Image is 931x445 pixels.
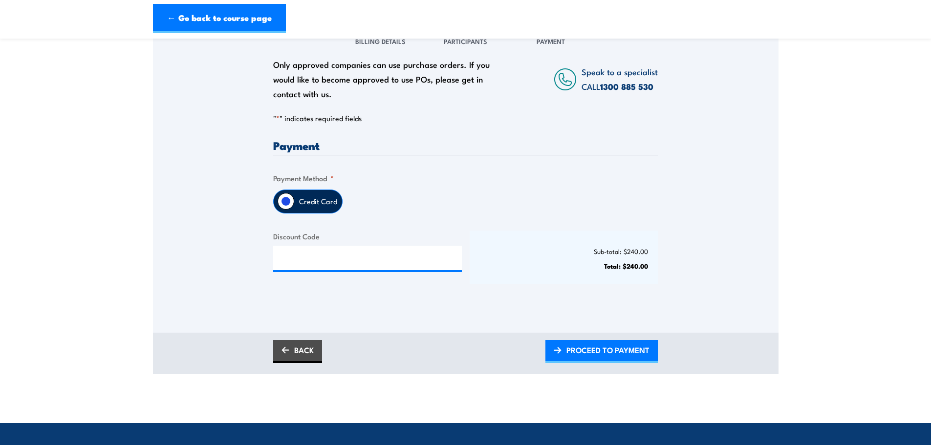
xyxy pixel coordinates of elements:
a: 1300 885 530 [600,80,653,93]
label: Discount Code [273,231,462,242]
a: ← Go back to course page [153,4,286,33]
label: Credit Card [294,190,342,213]
span: Billing Details [355,36,406,46]
a: BACK [273,340,322,363]
span: Speak to a specialist CALL [582,65,658,92]
span: Payment [537,36,565,46]
p: Sub-total: $240.00 [479,248,649,255]
strong: Total: $240.00 [604,261,648,271]
span: Participants [444,36,487,46]
a: PROCEED TO PAYMENT [545,340,658,363]
legend: Payment Method [273,172,334,184]
div: Only approved companies can use purchase orders. If you would like to become approved to use POs,... [273,57,495,101]
p: " " indicates required fields [273,113,658,123]
span: PROCEED TO PAYMENT [566,337,650,363]
h3: Payment [273,140,658,151]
